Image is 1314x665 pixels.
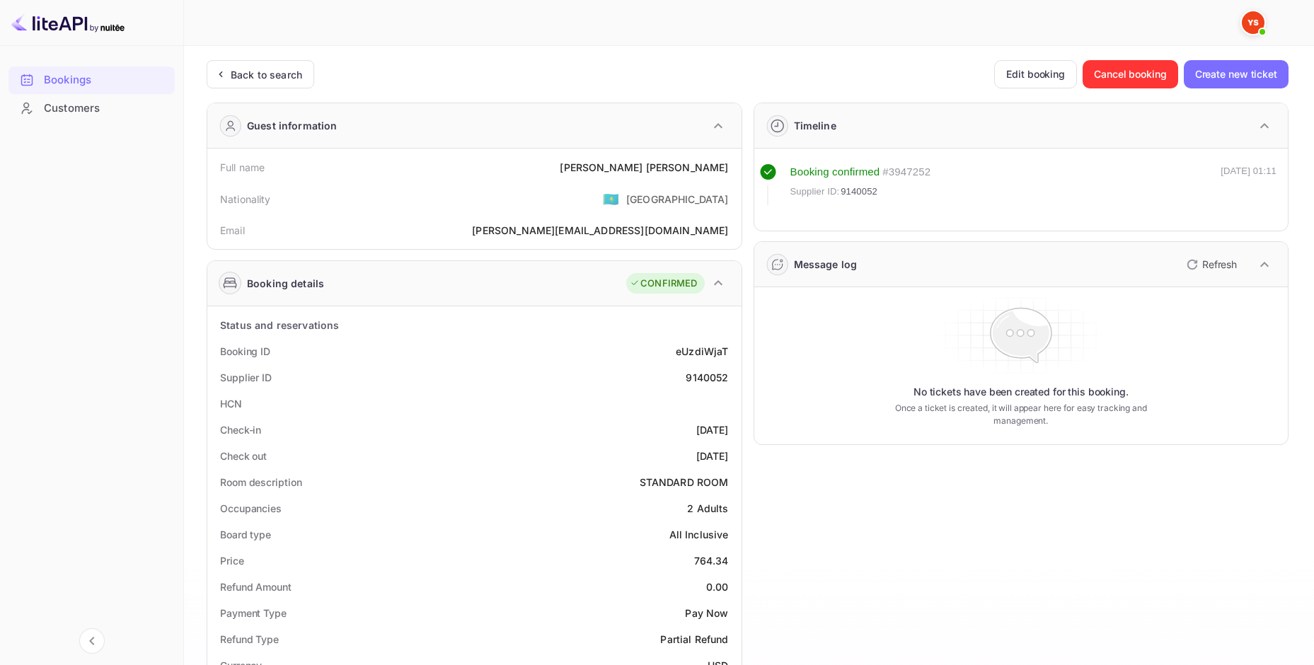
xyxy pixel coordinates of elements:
div: Occupancies [220,501,282,516]
div: eUzdiWjaT [676,344,728,359]
div: Booking ID [220,344,270,359]
div: Email [220,223,245,238]
div: Nationality [220,192,271,207]
div: 2 Adults [687,501,728,516]
div: Refund Type [220,632,279,647]
img: Yandex Support [1242,11,1264,34]
span: 9140052 [841,185,877,199]
div: All Inclusive [669,527,729,542]
button: Create new ticket [1184,60,1289,88]
div: [DATE] [696,422,729,437]
a: Bookings [8,66,175,93]
div: Pay Now [685,606,728,620]
div: Guest information [247,118,338,133]
div: [PERSON_NAME] [PERSON_NAME] [560,160,728,175]
div: Board type [220,527,271,542]
div: Customers [8,95,175,122]
div: Price [220,553,244,568]
div: Customers [44,100,168,117]
div: Full name [220,160,265,175]
div: Status and reservations [220,318,339,332]
p: Refresh [1202,257,1237,272]
div: Bookings [8,66,175,94]
button: Refresh [1178,253,1243,276]
div: Payment Type [220,606,287,620]
div: [PERSON_NAME][EMAIL_ADDRESS][DOMAIN_NAME] [472,223,728,238]
p: Once a ticket is created, it will appear here for easy tracking and management. [877,402,1165,427]
div: Refund Amount [220,579,292,594]
div: Partial Refund [660,632,728,647]
div: 764.34 [694,553,729,568]
div: Booking details [247,276,324,291]
div: Room description [220,475,301,490]
div: # 3947252 [882,164,930,180]
span: United States [603,186,619,212]
button: Collapse navigation [79,628,105,654]
button: Cancel booking [1083,60,1178,88]
div: Supplier ID [220,370,272,385]
button: Edit booking [994,60,1077,88]
div: Message log [794,257,858,272]
div: STANDARD ROOM [640,475,729,490]
div: CONFIRMED [630,277,697,291]
div: [DATE] 01:11 [1221,164,1276,205]
img: LiteAPI logo [11,11,125,34]
div: [GEOGRAPHIC_DATA] [626,192,729,207]
div: 9140052 [686,370,728,385]
div: Check-in [220,422,261,437]
div: HCN [220,396,242,411]
div: Booking confirmed [790,164,880,180]
p: No tickets have been created for this booking. [914,385,1129,399]
div: [DATE] [696,449,729,463]
a: Customers [8,95,175,121]
div: Timeline [794,118,836,133]
span: Supplier ID: [790,185,840,199]
div: Bookings [44,72,168,88]
div: Check out [220,449,267,463]
div: Back to search [231,67,302,82]
div: 0.00 [706,579,729,594]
